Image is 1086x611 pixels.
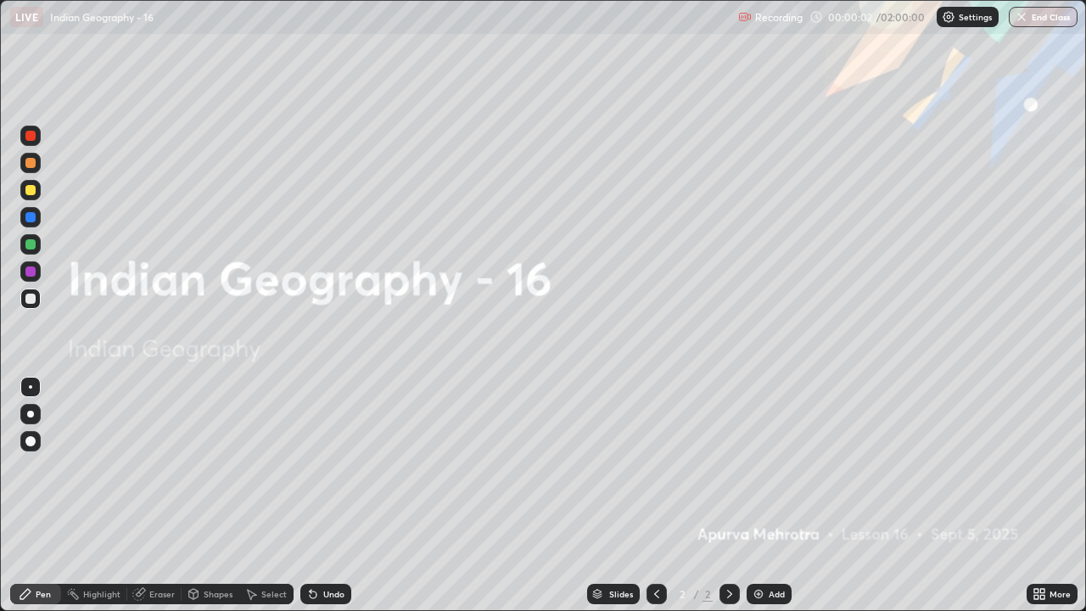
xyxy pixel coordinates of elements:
img: add-slide-button [752,587,765,601]
p: LIVE [15,10,38,24]
div: Eraser [149,590,175,598]
div: Shapes [204,590,232,598]
img: class-settings-icons [942,10,955,24]
div: Select [261,590,287,598]
div: / [694,589,699,599]
p: Settings [959,13,992,21]
div: Pen [36,590,51,598]
img: end-class-cross [1015,10,1028,24]
div: Slides [609,590,633,598]
div: Add [769,590,785,598]
div: Highlight [83,590,120,598]
div: 2 [703,586,713,602]
div: 2 [674,589,691,599]
img: recording.375f2c34.svg [738,10,752,24]
div: More [1050,590,1071,598]
p: Indian Geography - 16 [50,10,154,24]
p: Recording [755,11,803,24]
div: Undo [323,590,344,598]
button: End Class [1009,7,1078,27]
